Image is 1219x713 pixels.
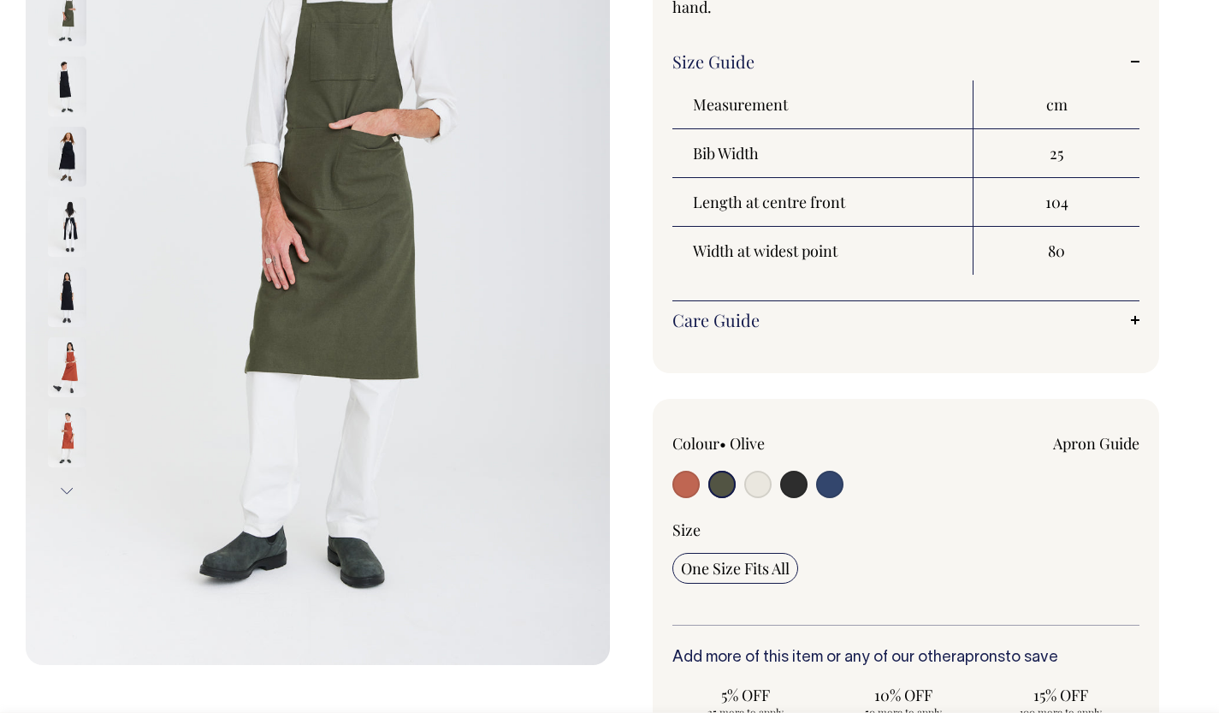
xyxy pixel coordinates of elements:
[672,520,1140,540] div: Size
[973,178,1139,227] td: 104
[48,56,86,116] img: charcoal
[681,685,811,705] span: 5% OFF
[672,310,1140,330] a: Care Guide
[672,51,1140,72] a: Size Guide
[1053,433,1139,454] a: Apron Guide
[719,433,726,454] span: •
[672,178,974,227] th: Length at centre front
[48,407,86,467] img: rust
[672,227,974,275] th: Width at widest point
[54,472,80,511] button: Next
[973,80,1139,129] th: cm
[672,433,860,454] div: Colour
[672,129,974,178] th: Bib Width
[672,553,798,584] input: One Size Fits All
[48,197,86,257] img: charcoal
[672,650,1140,667] h6: Add more of this item or any of our other to save
[48,127,86,187] img: charcoal
[973,227,1139,275] td: 80
[48,267,86,327] img: charcoal
[996,685,1126,705] span: 15% OFF
[838,685,968,705] span: 10% OFF
[956,651,1005,665] a: aprons
[973,129,1139,178] td: 25
[48,337,86,397] img: rust
[681,558,790,579] span: One Size Fits All
[730,433,765,454] label: Olive
[672,80,974,129] th: Measurement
